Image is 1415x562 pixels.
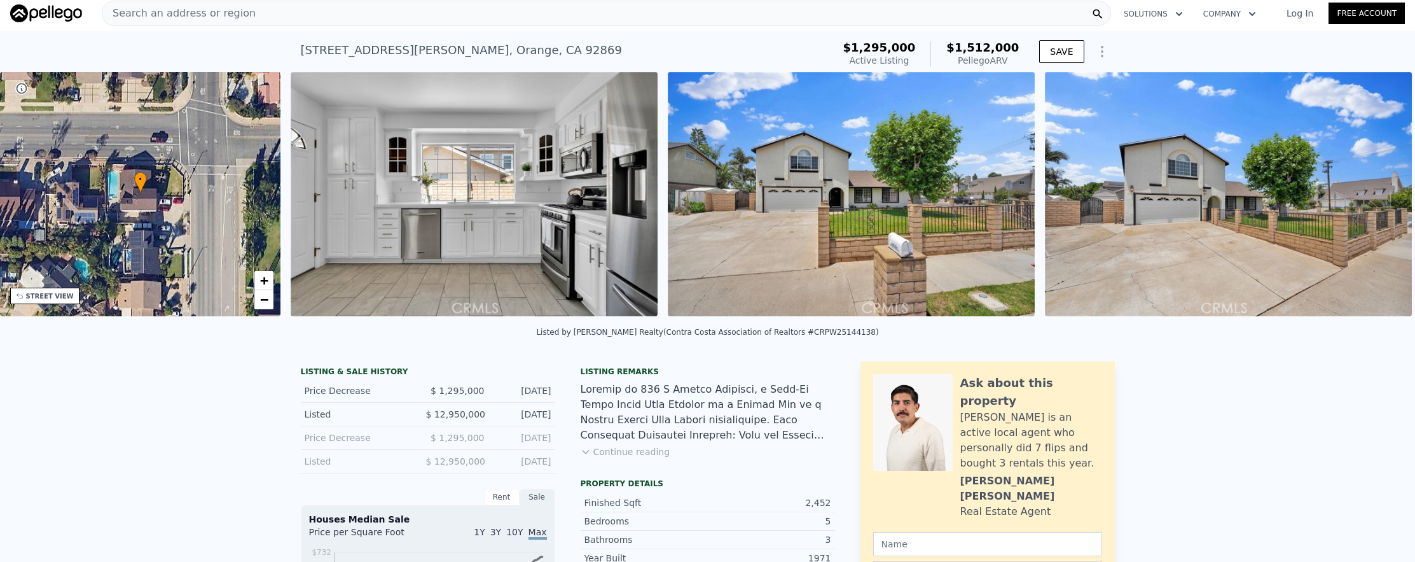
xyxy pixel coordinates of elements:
[425,456,485,467] span: $ 12,950,000
[484,489,520,505] div: Rent
[301,41,622,59] div: [STREET_ADDRESS][PERSON_NAME] , Orange , CA 92869
[581,367,835,377] div: Listing remarks
[946,41,1019,54] span: $1,512,000
[10,4,82,22] img: Pellego
[1045,72,1412,316] img: Sale: 166545870 Parcel: 63779409
[528,527,547,540] span: Max
[134,174,147,185] span: •
[495,408,551,421] div: [DATE]
[254,271,273,290] a: Zoom in
[506,527,523,537] span: 10Y
[1193,3,1266,25] button: Company
[668,72,1035,316] img: Sale: 166545870 Parcel: 63779409
[495,455,551,468] div: [DATE]
[849,55,909,66] span: Active Listing
[581,446,670,458] button: Continue reading
[260,272,268,288] span: +
[305,432,418,444] div: Price Decrease
[305,455,416,468] div: Listed
[495,432,551,444] div: [DATE]
[425,409,485,419] span: $ 12,950,000
[960,410,1102,471] div: [PERSON_NAME] is an active local agent who personally did 7 flips and bought 3 rentals this year.
[960,474,1102,504] div: [PERSON_NAME] [PERSON_NAME]
[584,496,708,509] div: Finished Sqft
[584,515,708,528] div: Bedrooms
[581,382,835,443] div: Loremip do 836 S Ametco Adipisci, e Sedd-Ei Tempo Incid Utla Etdolor ma a Enimad Min ve q Nostru ...
[946,54,1019,67] div: Pellego ARV
[309,513,547,526] div: Houses Median Sale
[1329,3,1405,24] a: Free Account
[581,479,835,489] div: Property details
[1114,3,1193,25] button: Solutions
[1039,40,1084,63] button: SAVE
[708,515,831,528] div: 5
[708,496,831,509] div: 2,452
[873,532,1102,556] input: Name
[495,384,551,397] div: [DATE]
[305,408,416,421] div: Listed
[490,527,501,537] span: 3Y
[309,526,428,546] div: Price per Square Foot
[260,292,268,307] span: −
[305,384,418,397] div: Price Decrease
[431,386,485,396] span: $ 1,295,000
[584,533,708,546] div: Bathrooms
[708,533,831,546] div: 3
[843,41,915,54] span: $1,295,000
[301,367,555,379] div: LISTING & SALE HISTORY
[960,504,1051,519] div: Real Estate Agent
[1271,7,1329,20] a: Log In
[102,6,256,21] span: Search an address or region
[134,172,147,194] div: •
[520,489,555,505] div: Sale
[26,292,74,301] div: STREET VIEW
[1089,39,1115,64] button: Show Options
[431,433,485,443] span: $ 1,295,000
[474,527,485,537] span: 1Y
[312,548,331,557] tspan: $732
[291,72,658,316] img: Sale: 166545870 Parcel: 63779409
[960,374,1102,410] div: Ask about this property
[536,328,878,337] div: Listed by [PERSON_NAME] Realty (Contra Costa Association of Realtors #CRPW25144138)
[254,290,273,309] a: Zoom out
